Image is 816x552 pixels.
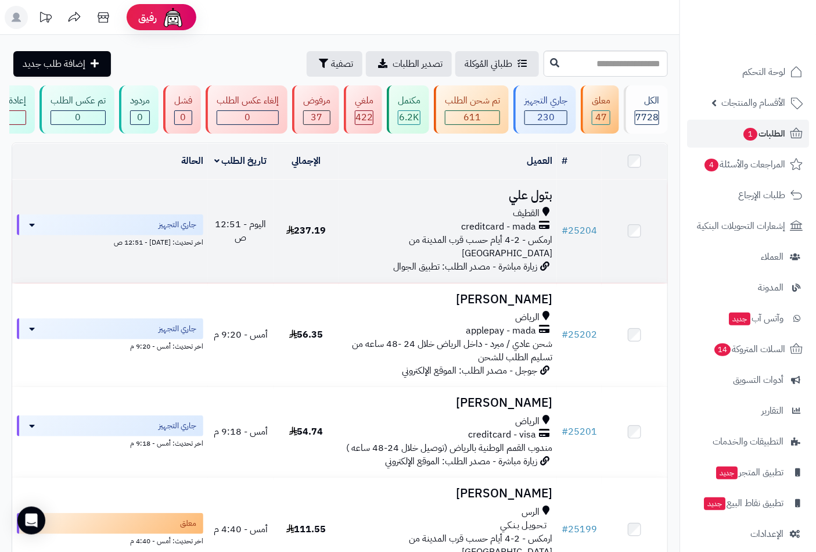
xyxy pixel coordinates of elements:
div: 0 [51,111,105,124]
span: تصدير الطلبات [393,57,443,71]
span: جاري التجهيز [159,219,196,231]
span: التطبيقات والخدمات [713,433,783,450]
span: creditcard - visa [468,428,536,442]
button: تصفية [307,51,362,77]
div: 37 [304,111,330,124]
a: طلبات الإرجاع [687,181,809,209]
span: الرس [522,506,540,519]
span: المراجعات والأسئلة [703,156,785,173]
div: 611 [445,111,499,124]
span: 237.19 [286,224,326,238]
span: وآتس آب [728,310,783,327]
div: إلغاء عكس الطلب [217,94,279,107]
a: ملغي 422 [342,85,384,134]
span: شحن عادي / مبرد - داخل الرياض خلال 24 -48 ساعه من تسليم الطلب للشحن [352,337,552,364]
div: مكتمل [398,94,420,107]
a: أدوات التسويق [687,366,809,394]
a: السلات المتروكة14 [687,335,809,363]
a: المراجعات والأسئلة4 [687,150,809,178]
a: إلغاء عكس الطلب 0 [203,85,290,134]
span: # [562,224,568,238]
div: معلق [592,94,610,107]
span: 611 [464,110,481,124]
div: جاري التجهيز [524,94,567,107]
div: تم شحن الطلب [445,94,500,107]
span: طلباتي المُوكلة [465,57,512,71]
span: تطبيق نقاط البيع [703,495,783,511]
a: تطبيق نقاط البيعجديد [687,489,809,517]
a: #25201 [562,425,597,439]
span: أدوات التسويق [733,372,783,388]
a: #25199 [562,522,597,536]
span: 422 [355,110,373,124]
span: القطيف [513,207,540,220]
div: 6204 [398,111,420,124]
span: applepay - mada [466,324,536,338]
span: أمس - 4:40 م [214,522,268,536]
span: أمس - 9:18 م [214,425,268,439]
a: جاري التجهيز 230 [511,85,578,134]
a: تصدير الطلبات [366,51,452,77]
a: #25204 [562,224,597,238]
span: جديد [729,313,750,325]
span: اليوم - 12:51 ص [215,217,266,245]
span: 56.35 [289,328,323,342]
h3: [PERSON_NAME] [344,293,553,306]
span: المدونة [758,279,783,296]
a: تم عكس الطلب 0 [37,85,117,134]
span: الإعدادات [750,526,783,542]
span: زيارة مباشرة - مصدر الطلب: الموقع الإلكتروني [385,454,537,468]
h3: [PERSON_NAME] [344,396,553,410]
span: رفيق [138,10,157,24]
div: 47 [592,111,610,124]
div: 230 [525,111,567,124]
div: 0 [175,111,192,124]
span: تطبيق المتجر [715,464,783,481]
span: جديد [716,467,738,479]
span: الرياض [515,415,540,428]
div: اخر تحديث: أمس - 9:18 م [17,436,203,449]
div: تم عكس الطلب [51,94,106,107]
span: جاري التجهيز [159,323,196,335]
a: لوحة التحكم [687,58,809,86]
span: إضافة طلب جديد [23,57,85,71]
span: 1 [743,128,757,141]
span: جاري التجهيز [159,420,196,432]
span: جوجل - مصدر الطلب: الموقع الإلكتروني [402,364,537,378]
div: مرفوض [303,94,330,107]
a: الكل7728 [621,85,670,134]
div: الكل [635,94,659,107]
a: #25202 [562,328,597,342]
span: 0 [76,110,81,124]
a: إشعارات التحويلات البنكية [687,212,809,240]
span: 230 [537,110,555,124]
span: تصفية [331,57,353,71]
div: 422 [355,111,373,124]
span: جديد [704,497,725,510]
a: معلق 47 [578,85,621,134]
div: اخر تحديث: أمس - 4:40 م [17,534,203,546]
a: مردود 0 [117,85,161,134]
a: مكتمل 6.2K [384,85,432,134]
div: اخر تحديث: أمس - 9:20 م [17,339,203,352]
span: 0 [245,110,251,124]
span: 0 [181,110,186,124]
a: تحديثات المنصة [31,6,60,32]
div: مردود [130,94,150,107]
a: تم شحن الطلب 611 [432,85,511,134]
a: الطلبات1 [687,120,809,148]
div: ملغي [355,94,373,107]
span: # [562,425,568,439]
span: العملاء [761,249,783,265]
div: اخر تحديث: [DATE] - 12:51 ص [17,235,203,248]
a: التقارير [687,397,809,425]
span: # [562,328,568,342]
a: العملاء [687,243,809,271]
span: 0 [137,110,143,124]
span: تـحـويـل بـنـكـي [500,519,547,532]
span: أمس - 9:20 م [214,328,268,342]
a: مرفوض 37 [290,85,342,134]
img: logo-2.png [737,33,805,57]
h3: بتول علي [344,189,553,202]
a: الحالة [181,154,203,168]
